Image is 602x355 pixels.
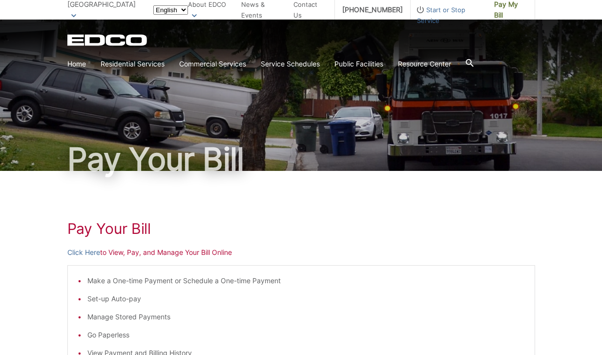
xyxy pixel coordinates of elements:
[67,59,86,69] a: Home
[67,247,535,258] p: to View, Pay, and Manage Your Bill Online
[179,59,246,69] a: Commercial Services
[101,59,165,69] a: Residential Services
[87,330,525,340] li: Go Paperless
[67,247,100,258] a: Click Here
[153,5,188,15] select: Select a language
[398,59,451,69] a: Resource Center
[67,220,535,237] h1: Pay Your Bill
[87,275,525,286] li: Make a One-time Payment or Schedule a One-time Payment
[67,34,148,46] a: EDCD logo. Return to the homepage.
[67,144,535,175] h1: Pay Your Bill
[87,293,525,304] li: Set-up Auto-pay
[261,59,320,69] a: Service Schedules
[334,59,383,69] a: Public Facilities
[87,312,525,322] li: Manage Stored Payments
